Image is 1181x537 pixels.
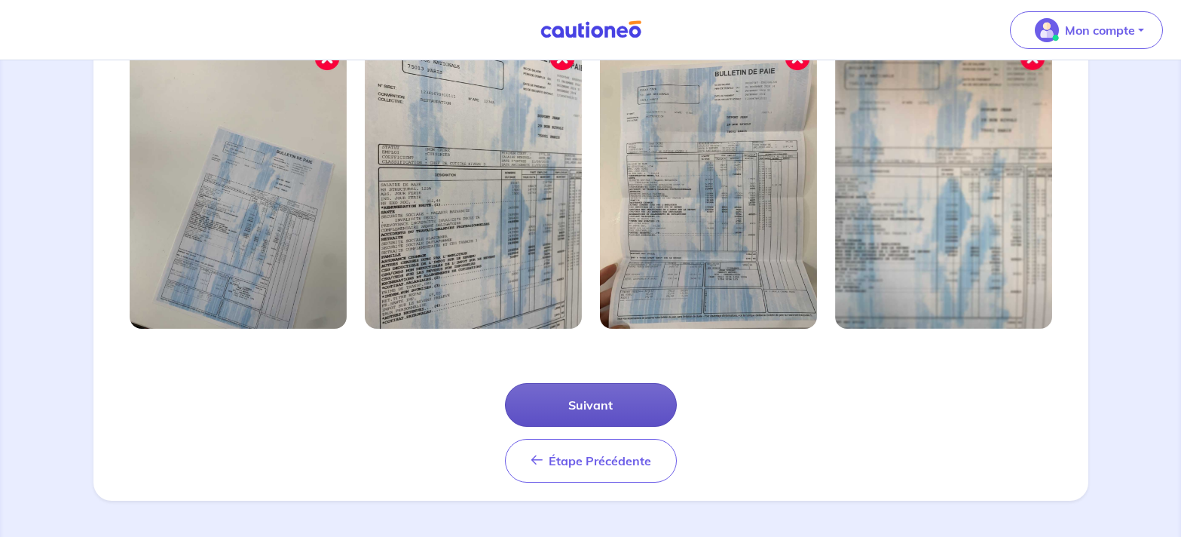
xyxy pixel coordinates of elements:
img: illu_account_valid_menu.svg [1035,18,1059,42]
img: Image mal cadrée 3 [600,39,817,329]
img: Image mal cadrée 2 [365,39,582,329]
button: illu_account_valid_menu.svgMon compte [1010,11,1163,49]
img: Cautioneo [534,20,647,39]
p: Mon compte [1065,21,1135,39]
span: Étape Précédente [549,453,651,468]
button: Étape Précédente [505,439,677,483]
button: Suivant [505,383,677,427]
img: Image mal cadrée 1 [130,39,347,329]
img: Image mal cadrée 4 [835,39,1052,329]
